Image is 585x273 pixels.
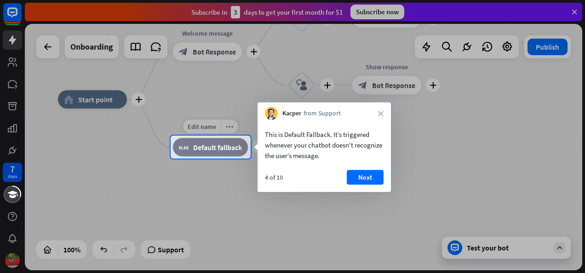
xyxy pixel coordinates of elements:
button: Next [347,170,384,185]
span: Kacper [282,109,301,118]
i: block_fallback [179,142,189,152]
i: close [378,111,384,116]
span: from Support [304,109,341,118]
div: 4 of 10 [265,173,283,182]
button: Open LiveChat chat widget [7,4,35,31]
div: This is Default Fallback. It’s triggered whenever your chatbot doesn't recognize the user’s message. [265,129,384,161]
span: Default fallback [193,142,242,152]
